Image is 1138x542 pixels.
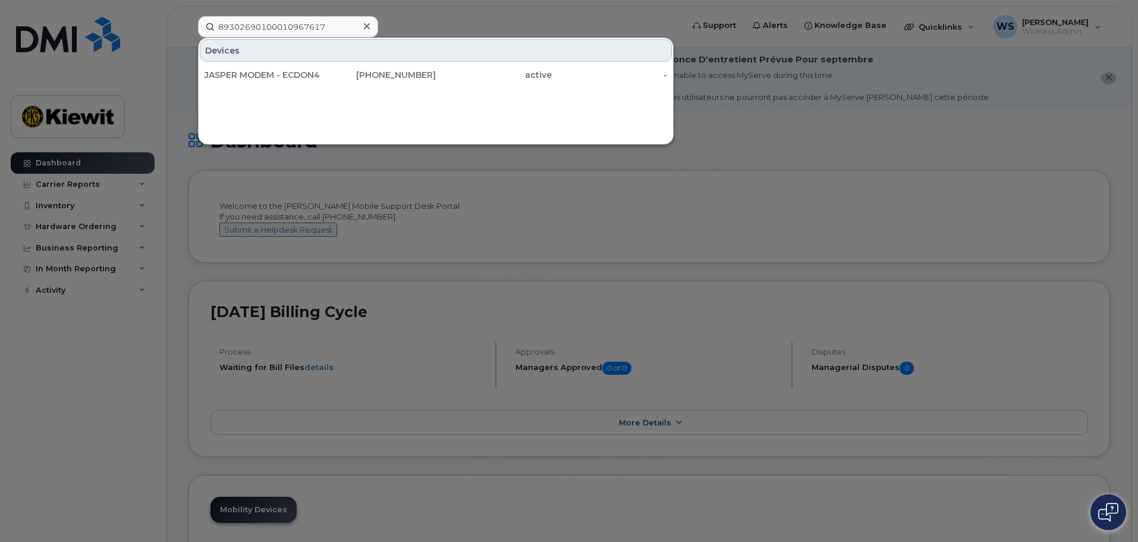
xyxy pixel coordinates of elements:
[552,69,668,81] div: -
[436,69,552,81] div: active
[200,64,672,86] a: JASPER MODEM - ECDON417[PHONE_NUMBER]active-
[205,69,320,81] div: JASPER MODEM - ECDON417
[1098,503,1118,522] img: Open chat
[200,39,672,62] div: Devices
[320,69,436,81] div: [PHONE_NUMBER]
